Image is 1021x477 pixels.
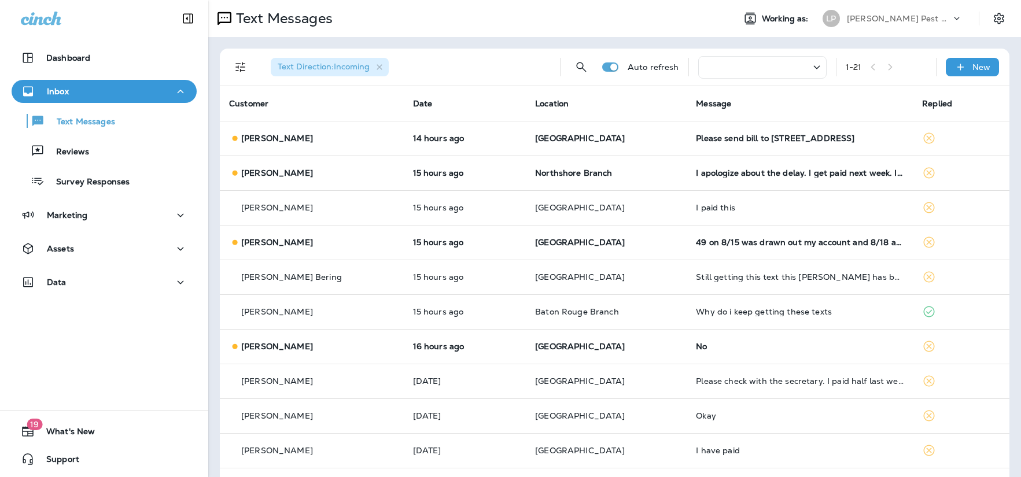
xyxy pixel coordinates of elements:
button: Marketing [12,204,197,227]
span: [GEOGRAPHIC_DATA] [535,272,625,282]
div: Why do i keep getting these texts [696,307,904,316]
p: Text Messages [231,10,333,27]
p: [PERSON_NAME] [241,446,313,455]
span: [GEOGRAPHIC_DATA] [535,133,625,143]
p: [PERSON_NAME] [241,376,313,386]
button: Search Messages [570,56,593,79]
p: Inbox [47,87,69,96]
p: Aug 25, 2025 05:38 PM [413,134,517,143]
div: Please send bill to 106 tiger dr [696,134,904,143]
span: [GEOGRAPHIC_DATA] [535,341,625,352]
p: New [972,62,990,72]
div: 1 - 21 [846,62,862,72]
span: Message [696,98,731,109]
span: Support [35,454,79,468]
span: Replied [922,98,952,109]
button: Assets [12,237,197,260]
p: Aug 25, 2025 03:39 PM [413,342,517,351]
span: Text Direction : Incoming [278,61,370,72]
button: Survey Responses [12,169,197,193]
p: Aug 25, 2025 05:13 PM [413,307,517,316]
p: Dashboard [46,53,90,62]
span: Date [413,98,433,109]
p: Aug 25, 2025 05:19 PM [413,168,517,178]
div: 49 on 8/15 was drawn out my account and 8/18 another 49 was drawn out [696,238,904,247]
p: Aug 21, 2025 01:08 PM [413,446,517,455]
p: [PERSON_NAME] [241,342,313,351]
button: Data [12,271,197,294]
p: [PERSON_NAME] [241,411,313,420]
span: [GEOGRAPHIC_DATA] [535,445,625,456]
p: Reviews [45,147,89,158]
div: I apologize about the delay. I get paid next week. I will make a payment then. [696,168,904,178]
span: [GEOGRAPHIC_DATA] [535,202,625,213]
p: [PERSON_NAME] [241,168,313,178]
p: [PERSON_NAME] [241,134,313,143]
p: Aug 25, 2025 05:18 PM [413,238,517,247]
span: Northshore Branch [535,168,612,178]
p: Marketing [47,210,87,220]
p: Aug 25, 2025 05:15 PM [413,272,517,282]
p: [PERSON_NAME] Pest Control [847,14,951,23]
span: [GEOGRAPHIC_DATA] [535,376,625,386]
span: Customer [229,98,268,109]
div: Still getting this text this bill has been satisfied already [696,272,904,282]
div: No [696,342,904,351]
button: Support [12,448,197,471]
p: Aug 21, 2025 01:27 PM [413,376,517,386]
div: I paid this [696,203,904,212]
span: Location [535,98,569,109]
p: Text Messages [45,117,115,128]
p: [PERSON_NAME] Bering [241,272,342,282]
button: Dashboard [12,46,197,69]
p: [PERSON_NAME] [241,203,313,212]
span: [GEOGRAPHIC_DATA] [535,237,625,247]
p: Aug 25, 2025 05:19 PM [413,203,517,212]
button: Inbox [12,80,197,103]
p: [PERSON_NAME] [241,238,313,247]
span: [GEOGRAPHIC_DATA] [535,411,625,421]
span: Working as: [762,14,811,24]
button: Text Messages [12,109,197,133]
button: Reviews [12,139,197,163]
div: I have paid [696,446,904,455]
p: Survey Responses [45,177,130,188]
span: What's New [35,427,95,441]
p: [PERSON_NAME] [241,307,313,316]
div: Text Direction:Incoming [271,58,389,76]
button: Collapse Sidebar [172,7,204,30]
p: Data [47,278,67,287]
span: Baton Rouge Branch [535,306,619,317]
p: Auto refresh [628,62,679,72]
p: Aug 21, 2025 01:21 PM [413,411,517,420]
div: LP [823,10,840,27]
p: Assets [47,244,74,253]
span: 19 [27,419,42,430]
div: Okay [696,411,904,420]
button: 19What's New [12,420,197,443]
div: Please check with the secretary. I paid half last week [696,376,904,386]
button: Settings [989,8,1009,29]
button: Filters [229,56,252,79]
